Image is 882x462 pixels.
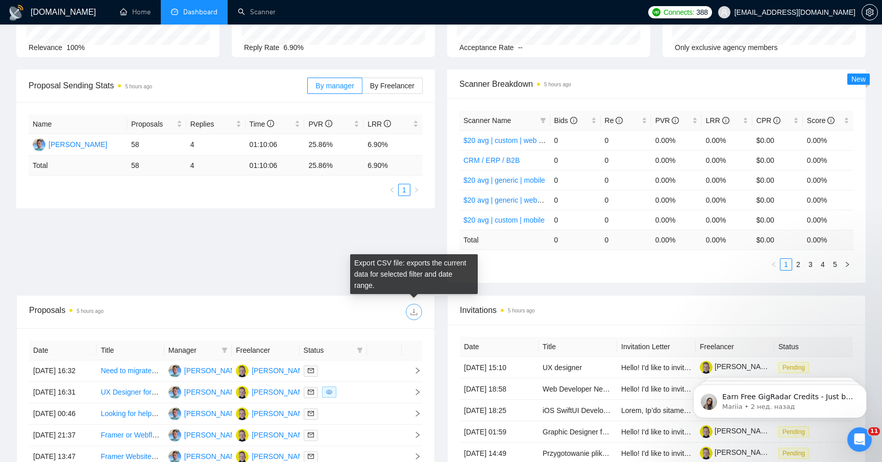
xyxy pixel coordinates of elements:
a: RM[PERSON_NAME] [168,430,243,439]
td: 25.86 % [304,156,363,176]
a: 2 [793,259,804,270]
div: [PERSON_NAME] [252,386,310,398]
span: Proposal Sending Stats [29,79,307,92]
a: $20 avg | custom | mobile [463,216,545,224]
span: filter [355,343,365,358]
span: PVR [308,120,332,128]
td: 0 [601,170,651,190]
span: Re [605,116,623,125]
div: Proposals [29,304,226,320]
img: RM [33,138,45,151]
a: Need to migrate a few landing pages to webflow [101,367,253,375]
td: [DATE] 15:10 [460,357,538,378]
span: Connects: [664,7,694,18]
td: 0.00% [702,170,752,190]
a: MG[PERSON_NAME] [236,430,310,439]
span: right [844,261,850,268]
a: RM[PERSON_NAME] [33,140,107,148]
span: filter [219,343,230,358]
span: mail [308,410,314,417]
td: 0.00% [651,130,702,150]
a: Framer Website To Be Developed [101,452,208,460]
a: 5 [829,259,841,270]
a: Pending [778,449,813,457]
th: Invitation Letter [617,337,696,357]
span: Invitations [460,304,853,317]
a: MG[PERSON_NAME] [236,452,310,460]
span: Reply Rate [244,43,279,52]
td: 0.00% [702,130,752,150]
span: LRR [367,120,391,128]
th: Freelancer [232,341,299,360]
a: MG[PERSON_NAME] [236,409,310,417]
a: RM[PERSON_NAME] [168,366,243,374]
span: user [721,9,728,16]
span: Bids [554,116,577,125]
span: Only exclusive agency members [675,43,778,52]
a: $20 avg | generic | websites [463,196,552,204]
li: 2 [792,258,804,271]
td: 0 [550,130,601,150]
th: Status [774,337,853,357]
span: right [413,187,420,193]
th: Name [29,114,127,134]
th: Freelancer [696,337,774,357]
a: Looking for help with our Webflow site! [101,409,223,418]
span: right [406,431,421,439]
a: $20 avg | generic | mobile [463,176,545,184]
a: $20 avg | custom | web apps [463,136,554,144]
span: By Freelancer [370,82,414,90]
td: 0.00% [702,150,752,170]
span: Time [250,120,274,128]
th: Title [538,337,617,357]
span: info-circle [325,120,332,127]
img: upwork-logo.png [652,8,660,16]
span: Status [304,345,353,356]
span: By manager [315,82,354,90]
img: MG [236,364,249,377]
a: 1 [399,184,410,196]
td: 0.00 % [702,230,752,250]
span: Pending [778,362,809,373]
button: left [386,184,398,196]
span: setting [862,8,877,16]
time: 5 hours ago [125,84,152,89]
td: Graphic Designer for SaaS Product Mockups (Web + Mobile) [538,421,617,443]
td: 4 [186,134,246,156]
th: Manager [164,341,232,360]
td: $0.00 [752,190,803,210]
td: 0.00% [803,190,853,210]
td: 0 [601,150,651,170]
span: filter [540,117,546,124]
li: 3 [804,258,817,271]
span: Dashboard [183,8,217,16]
li: 4 [817,258,829,271]
a: Framer or Webflow Developer for Saas Landing Pages [101,431,274,439]
span: Proposals [131,118,175,130]
div: [PERSON_NAME] [184,451,243,462]
td: 0.00% [803,130,853,150]
a: MG[PERSON_NAME] [236,366,310,374]
span: dashboard [171,8,178,15]
a: 3 [805,259,816,270]
a: homeHome [120,8,151,16]
span: right [406,367,421,374]
td: 0.00% [651,150,702,170]
a: UX designer [543,363,582,372]
span: Scanner Name [463,116,511,125]
td: 0 [550,190,601,210]
th: Replies [186,114,246,134]
td: 0.00% [803,150,853,170]
td: 0.00 % [803,230,853,250]
td: UX designer [538,357,617,378]
td: 01:10:06 [246,134,305,156]
span: left [771,261,777,268]
td: $ 0.00 [752,230,803,250]
div: [PERSON_NAME] [184,408,243,419]
a: [PERSON_NAME] [700,448,773,456]
a: RM[PERSON_NAME] [168,409,243,417]
button: right [841,258,853,271]
a: RM[PERSON_NAME] [168,387,243,396]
